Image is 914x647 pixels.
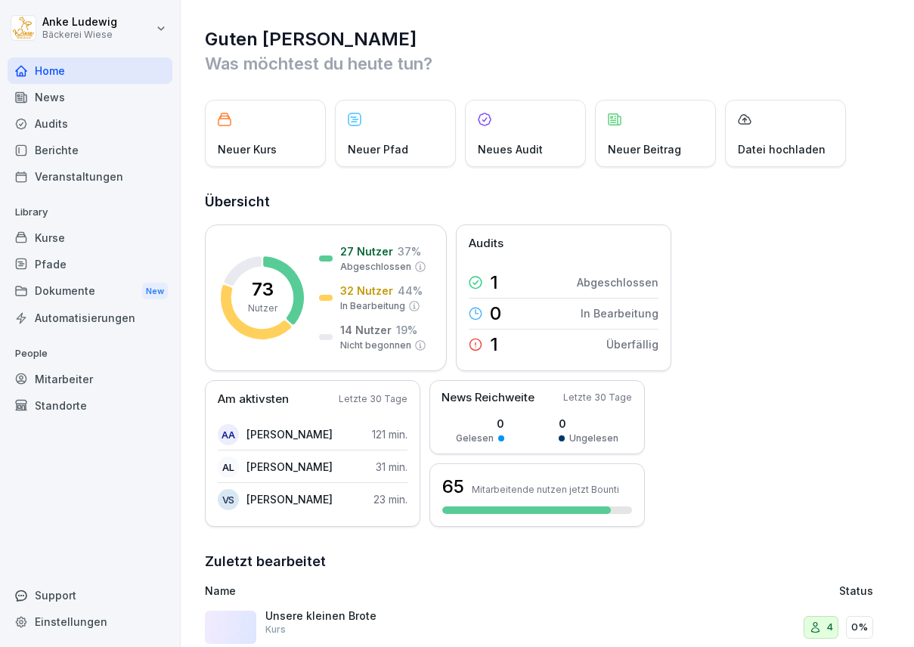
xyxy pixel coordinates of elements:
[490,305,501,323] p: 0
[472,484,619,495] p: Mitarbeitende nutzen jetzt Bounti
[218,489,239,510] div: VS
[246,459,333,475] p: [PERSON_NAME]
[265,623,286,636] p: Kurs
[376,459,407,475] p: 31 min.
[8,224,172,251] a: Kurse
[246,491,333,507] p: [PERSON_NAME]
[218,457,239,478] div: AL
[205,27,891,51] h1: Guten [PERSON_NAME]
[348,141,408,157] p: Neuer Pfad
[8,251,172,277] a: Pfade
[826,620,833,635] p: 4
[8,137,172,163] a: Berichte
[442,474,464,500] h3: 65
[340,283,393,299] p: 32 Nutzer
[340,322,392,338] p: 14 Nutzer
[8,110,172,137] a: Audits
[738,141,826,157] p: Datei hochladen
[218,391,289,408] p: Am aktivsten
[8,608,172,635] a: Einstellungen
[42,16,117,29] p: Anke Ludewig
[205,51,891,76] p: Was möchtest du heute tun?
[608,141,681,157] p: Neuer Beitrag
[478,141,543,157] p: Neues Audit
[218,424,239,445] div: AA
[456,416,504,432] p: 0
[398,283,423,299] p: 44 %
[339,392,407,406] p: Letzte 30 Tage
[8,305,172,331] a: Automatisierungen
[8,342,172,366] p: People
[396,322,417,338] p: 19 %
[252,280,274,299] p: 73
[8,582,172,608] div: Support
[8,163,172,190] a: Veranstaltungen
[456,432,494,445] p: Gelesen
[8,392,172,419] a: Standorte
[581,305,658,321] p: In Bearbeitung
[851,620,868,635] p: 0%
[8,84,172,110] a: News
[469,235,503,252] p: Audits
[398,243,421,259] p: 37 %
[559,416,618,432] p: 0
[340,243,393,259] p: 27 Nutzer
[569,432,618,445] p: Ungelesen
[372,426,407,442] p: 121 min.
[142,283,168,300] div: New
[442,389,534,407] p: News Reichweite
[42,29,117,40] p: Bäckerei Wiese
[205,551,891,572] h2: Zuletzt bearbeitet
[340,260,411,274] p: Abgeschlossen
[8,200,172,224] p: Library
[8,366,172,392] a: Mitarbeiter
[577,274,658,290] p: Abgeschlossen
[8,57,172,84] a: Home
[340,299,405,313] p: In Bearbeitung
[839,583,873,599] p: Status
[490,336,498,354] p: 1
[563,391,632,404] p: Letzte 30 Tage
[218,141,277,157] p: Neuer Kurs
[340,339,411,352] p: Nicht begonnen
[248,302,277,315] p: Nutzer
[205,191,891,212] h2: Übersicht
[8,277,172,305] div: Dokumente
[8,277,172,305] a: DokumenteNew
[490,274,498,292] p: 1
[205,583,638,599] p: Name
[265,609,417,623] p: Unsere kleinen Brote
[373,491,407,507] p: 23 min.
[606,336,658,352] p: Überfällig
[246,426,333,442] p: [PERSON_NAME]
